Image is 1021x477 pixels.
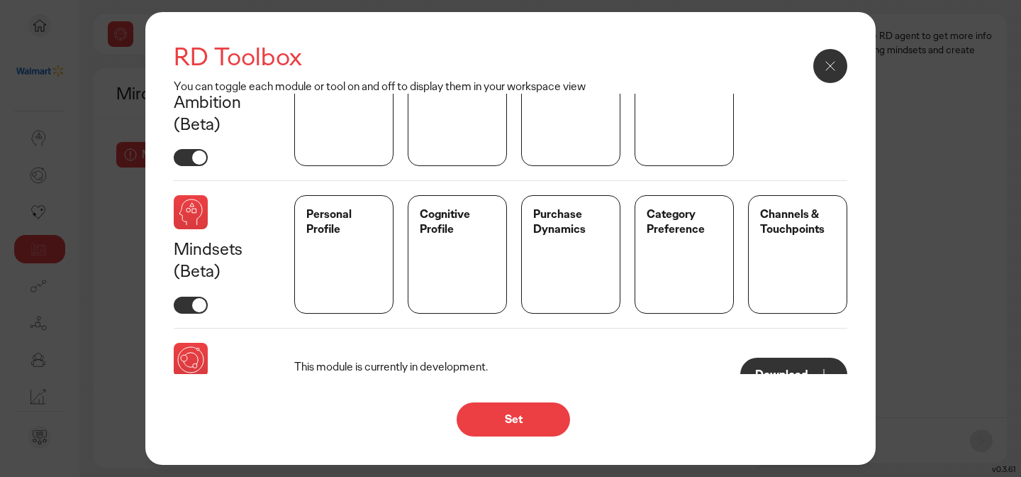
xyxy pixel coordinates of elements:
[174,238,266,282] p: Mindsets (Beta)
[306,207,381,237] p: Personal Profile
[174,79,853,94] p: You can toggle each module or tool on and off to display them in your workspace view
[294,360,630,390] p: This module is currently in development. In the meantime, please download the offline template to...
[647,207,722,237] p: Category Preference
[420,207,495,237] p: Cognitive Profile
[472,414,555,425] p: Set
[457,402,570,437] button: Set
[760,207,835,237] p: Channels & Touchpoints
[174,40,853,74] h2: RD Toolbox
[740,358,847,392] button: Download
[755,369,808,380] p: Download
[174,91,266,135] p: Ambition (Beta)
[533,207,608,237] p: Purchase Dynamics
